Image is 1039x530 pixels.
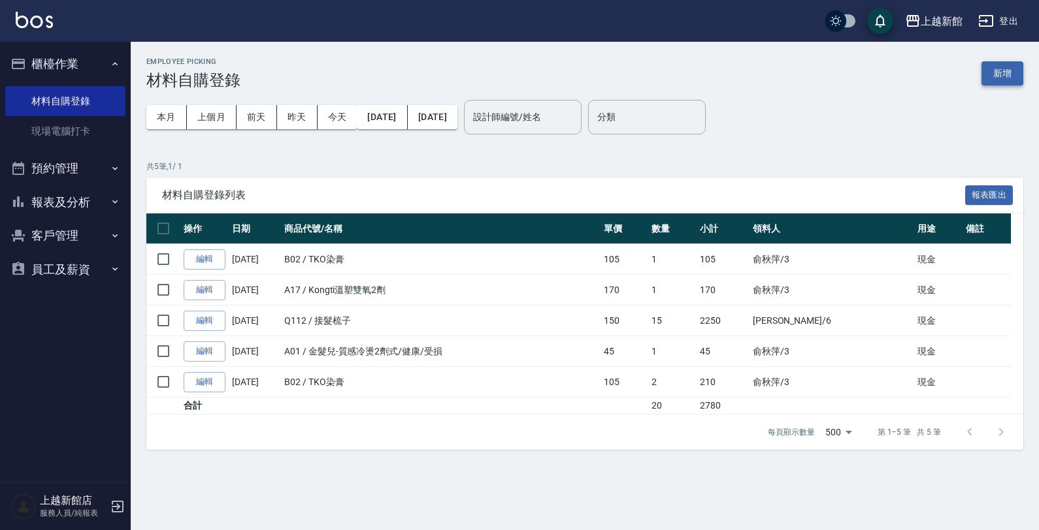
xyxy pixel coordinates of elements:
td: 1 [648,275,697,305]
div: 上越新館 [921,13,963,29]
a: 編輯 [184,280,225,300]
td: 現金 [914,305,963,336]
a: 材料自購登錄 [5,86,125,116]
button: [DATE] [408,105,457,129]
p: 每頁顯示數量 [768,426,815,438]
img: Person [10,493,37,520]
td: 俞秋萍 /3 [750,244,915,275]
a: 報表匯出 [965,188,1014,200]
img: Logo [16,12,53,28]
td: [DATE] [229,244,281,275]
td: 現金 [914,244,963,275]
td: 150 [601,305,649,336]
td: A01 / 金髮兒-質感冷燙2劑式/健康/受損 [281,336,601,367]
button: [DATE] [357,105,407,129]
td: 105 [601,244,649,275]
button: 登出 [973,9,1023,33]
td: 2250 [697,305,750,336]
td: 20 [648,397,697,414]
td: Q112 / 接髮梳子 [281,305,601,336]
td: 45 [601,336,649,367]
button: 報表及分析 [5,185,125,219]
td: 45 [697,336,750,367]
h5: 上越新館店 [40,494,107,507]
button: 上個月 [187,105,237,129]
td: 2 [648,367,697,397]
button: 櫃檯作業 [5,47,125,81]
button: 今天 [318,105,357,129]
h3: 材料自購登錄 [146,71,240,89]
th: 數量 [648,213,697,244]
td: 105 [601,367,649,397]
p: 服務人員/純報表 [40,507,107,519]
h2: Employee Picking [146,57,240,66]
td: 2780 [697,397,750,414]
th: 單價 [601,213,649,244]
th: 用途 [914,213,963,244]
span: 材料自購登錄列表 [162,189,965,202]
button: 預約管理 [5,151,125,185]
td: 俞秋萍 /3 [750,275,915,305]
a: 編輯 [184,249,225,270]
th: 商品代號/名稱 [281,213,601,244]
td: 俞秋萍 /3 [750,336,915,367]
button: 員工及薪資 [5,253,125,287]
td: 俞秋萍 /3 [750,367,915,397]
button: 前天 [237,105,277,129]
div: 500 [820,414,857,450]
td: 210 [697,367,750,397]
button: 本月 [146,105,187,129]
td: B02 / TKO染膏 [281,244,601,275]
td: 合計 [180,397,229,414]
button: 新增 [981,61,1023,86]
a: 編輯 [184,372,225,392]
td: 170 [697,275,750,305]
button: save [867,8,893,34]
td: B02 / TKO染膏 [281,367,601,397]
td: 15 [648,305,697,336]
th: 小計 [697,213,750,244]
td: [DATE] [229,367,281,397]
th: 領料人 [750,213,915,244]
button: 上越新館 [900,8,968,35]
th: 日期 [229,213,281,244]
td: [PERSON_NAME] /6 [750,305,915,336]
td: 現金 [914,336,963,367]
td: 現金 [914,275,963,305]
a: 編輯 [184,311,225,331]
a: 新增 [981,67,1023,79]
th: 操作 [180,213,229,244]
button: 報表匯出 [965,185,1014,206]
p: 共 5 筆, 1 / 1 [146,161,1023,172]
td: 現金 [914,367,963,397]
a: 現場電腦打卡 [5,116,125,146]
td: 170 [601,275,649,305]
td: [DATE] [229,336,281,367]
td: A17 / Kongti溫塑雙氧2劑 [281,275,601,305]
td: 105 [697,244,750,275]
td: [DATE] [229,275,281,305]
button: 客戶管理 [5,219,125,253]
td: [DATE] [229,305,281,336]
th: 備註 [963,213,1011,244]
p: 第 1–5 筆 共 5 筆 [878,426,941,438]
td: 1 [648,336,697,367]
a: 編輯 [184,341,225,362]
button: 昨天 [277,105,318,129]
td: 1 [648,244,697,275]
